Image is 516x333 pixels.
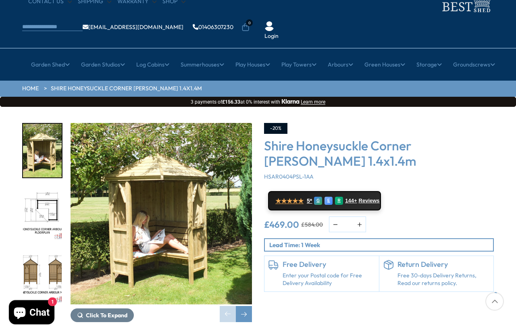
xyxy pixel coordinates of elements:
[264,32,279,40] a: Login
[71,308,134,322] button: Click To Expand
[325,197,333,205] div: E
[345,198,357,204] span: 144+
[22,249,62,304] div: 3 / 13
[283,272,375,287] a: Enter your Postal code for Free Delivery Availability
[71,123,252,322] div: 1 / 13
[241,23,250,31] a: 0
[71,123,252,304] img: Shire Honeysuckle Corner Arbour 1.4x1.4m - Best Shed
[328,54,353,75] a: Arbours
[268,191,381,210] a: ★★★★★ 5* G E R 144+ Reviews
[416,54,442,75] a: Storage
[193,24,233,30] a: 01406307230
[22,85,39,93] a: HOME
[264,173,314,180] span: HSAR0404PSL-1AA
[22,186,62,241] div: 2 / 13
[264,220,299,229] ins: £469.00
[81,54,125,75] a: Garden Studios
[236,306,252,322] div: Next slide
[220,306,236,322] div: Previous slide
[22,123,62,178] div: 1 / 13
[364,54,405,75] a: Green Houses
[23,250,62,304] img: HoneysuckleCornerArbourMFTTEMPLATE_79b7517b-c223-4ab5-8932-6f2db82979b7_200x200.jpg
[335,197,343,205] div: R
[83,24,183,30] a: [EMAIL_ADDRESS][DOMAIN_NAME]
[281,54,316,75] a: Play Towers
[264,21,274,31] img: User Icon
[264,123,287,134] div: -20%
[269,241,493,249] p: Lead Time: 1 Week
[136,54,169,75] a: Log Cabins
[283,260,375,269] h6: Free Delivery
[275,197,304,205] span: ★★★★★
[314,197,322,205] div: G
[453,54,495,75] a: Groundscrews
[31,54,70,75] a: Garden Shed
[23,124,62,177] img: HoneysuckleCornerArbour_2_b13edf2f-f2b4-4618-9efa-24f01c4fd906_200x200.jpg
[397,272,490,287] p: Free 30-days Delivery Returns, Read our returns policy.
[181,54,224,75] a: Summerhouses
[397,260,490,269] h6: Return Delivery
[301,222,323,227] del: £584.00
[359,198,380,204] span: Reviews
[235,54,270,75] a: Play Houses
[86,312,127,319] span: Click To Expand
[6,300,57,327] inbox-online-store-chat: Shopify online store chat
[246,19,253,26] span: 0
[264,138,494,169] h3: Shire Honeysuckle Corner [PERSON_NAME] 1.4x1.4m
[51,85,202,93] a: Shire Honeysuckle Corner [PERSON_NAME] 1.4x1.4m
[23,187,62,241] img: HoneysuckleCornerArbourFLOORPLAN_5ed5d1f6-f496-4257-8482-270c43c18091_200x200.jpg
